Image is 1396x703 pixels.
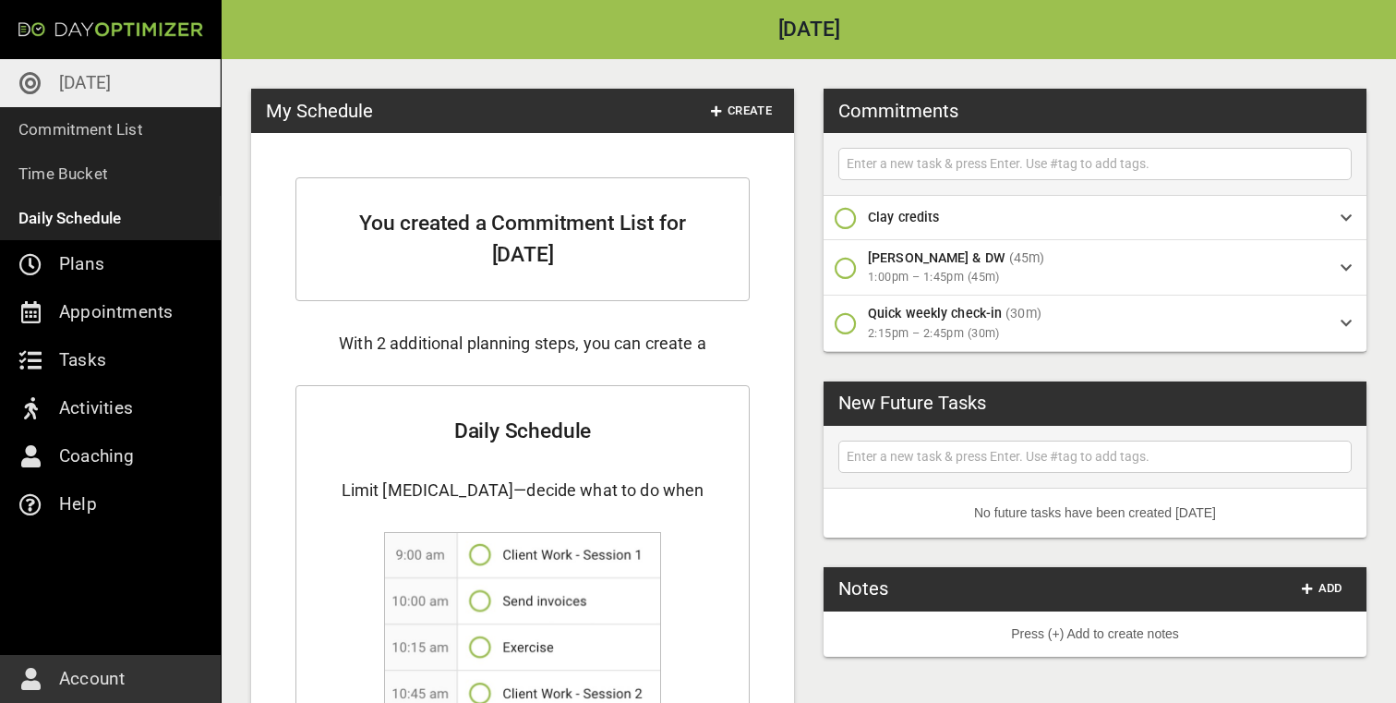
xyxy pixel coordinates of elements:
[18,205,122,231] p: Daily Schedule
[838,575,888,602] h3: Notes
[868,250,1005,265] span: [PERSON_NAME] & DW
[59,345,106,375] p: Tasks
[838,97,958,125] h3: Commitments
[1300,578,1344,600] span: Add
[326,208,719,271] h2: You created a Commitment List for [DATE]
[838,624,1352,644] p: Press (+) Add to create notes
[59,297,173,327] p: Appointments
[824,196,1366,240] div: Clay credits
[311,416,734,447] h2: Daily Schedule
[838,389,986,417] h3: New Future Tasks
[843,152,1347,176] input: Enter a new task & press Enter. Use #tag to add tags.
[824,296,1366,351] div: Quick weekly check-in(30m)2:15pm – 2:45pm (30m)
[18,161,108,187] p: Time Bucket
[59,664,125,694] p: Account
[59,394,133,423] p: Activities
[311,478,734,503] h4: Limit [MEDICAL_DATA]—decide what to do when
[704,97,779,126] button: Create
[868,210,939,224] span: Clay credits
[824,489,1366,538] li: No future tasks have been created [DATE]
[868,306,1002,321] span: Quick weekly check-in
[1005,306,1041,321] span: (30m)
[59,249,104,279] p: Plans
[1293,575,1352,603] button: Add
[868,324,1326,344] span: 2:15pm – 2:45pm (30m)
[1009,250,1045,265] span: (45m)
[824,240,1366,296] div: [PERSON_NAME] & DW(45m)1:00pm – 1:45pm (45m)
[266,97,373,125] h3: My Schedule
[18,22,203,37] img: Day Optimizer
[843,445,1347,468] input: Enter a new task & press Enter. Use #tag to add tags.
[59,490,97,519] p: Help
[59,442,135,471] p: Coaching
[868,268,1326,287] span: 1:00pm – 1:45pm (45m)
[711,101,772,122] span: Create
[295,331,750,356] h4: With 2 additional planning steps, you can create a
[18,116,143,142] p: Commitment List
[59,68,111,98] p: [DATE]
[222,19,1396,41] h2: [DATE]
